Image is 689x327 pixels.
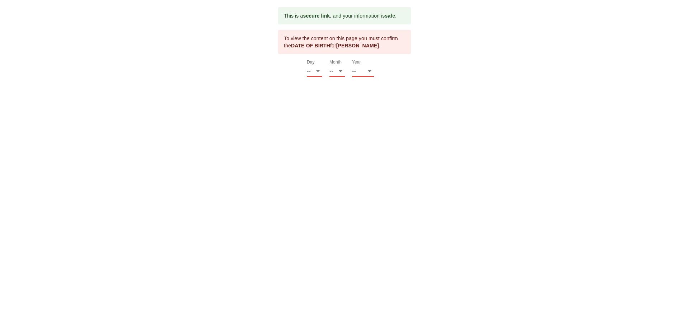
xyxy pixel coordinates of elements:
label: Year [352,60,361,65]
b: safe [385,13,395,19]
label: Day [307,60,315,65]
div: To view the content on this page you must confirm the for . [284,32,405,52]
b: DATE OF BIRTH [291,43,330,48]
label: Month [329,60,342,65]
div: This is a , and your information is . [284,9,397,22]
b: secure link [303,13,330,19]
b: [PERSON_NAME] [336,43,379,48]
